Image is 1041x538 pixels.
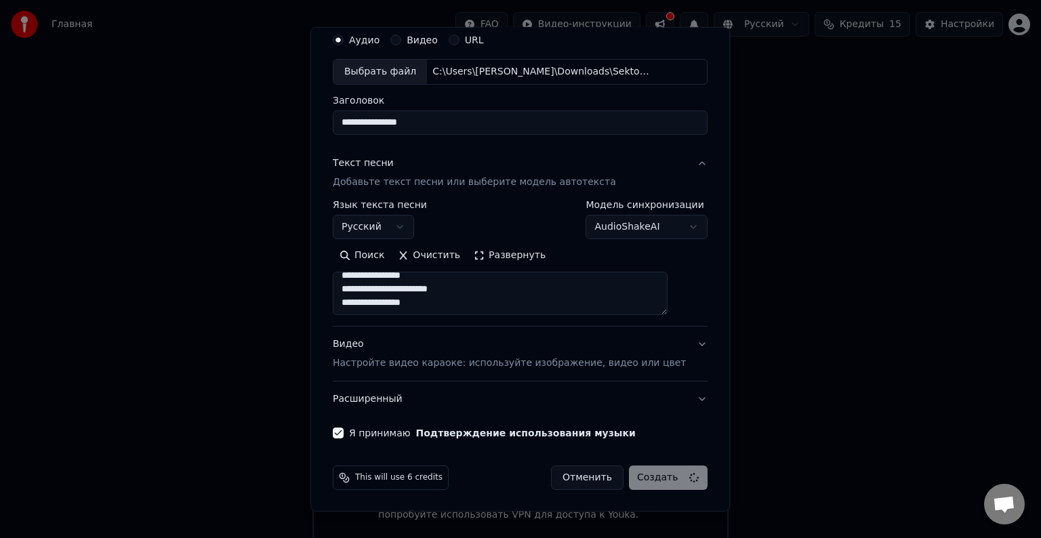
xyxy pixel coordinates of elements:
div: Видео [333,337,686,370]
div: Текст песни [333,157,394,170]
label: Заголовок [333,96,708,105]
button: Текст песниДобавьте текст песни или выберите модель автотекста [333,146,708,200]
label: Видео [407,35,438,45]
label: URL [465,35,484,45]
label: Язык текста песни [333,200,427,209]
button: Развернуть [467,245,552,266]
button: Я принимаю [416,428,636,438]
label: Я принимаю [349,428,636,438]
p: Добавьте текст песни или выберите модель автотекста [333,175,616,189]
label: Аудио [349,35,380,45]
button: Отменить [551,465,624,490]
div: Выбрать файл [333,60,427,84]
span: This will use 6 credits [355,472,443,483]
p: Настройте видео караоке: используйте изображение, видео или цвет [333,356,686,370]
button: Поиск [333,245,391,266]
div: Текст песниДобавьте текст песни или выберите модель автотекста [333,200,708,326]
div: C:\Users\[PERSON_NAME]\Downloads\Sektor_Gaza_-_CHastushki_55189352.mp3 [427,65,657,79]
button: Очистить [392,245,468,266]
button: Расширенный [333,381,708,417]
button: ВидеоНастройте видео караоке: используйте изображение, видео или цвет [333,327,708,381]
label: Модель синхронизации [586,200,708,209]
